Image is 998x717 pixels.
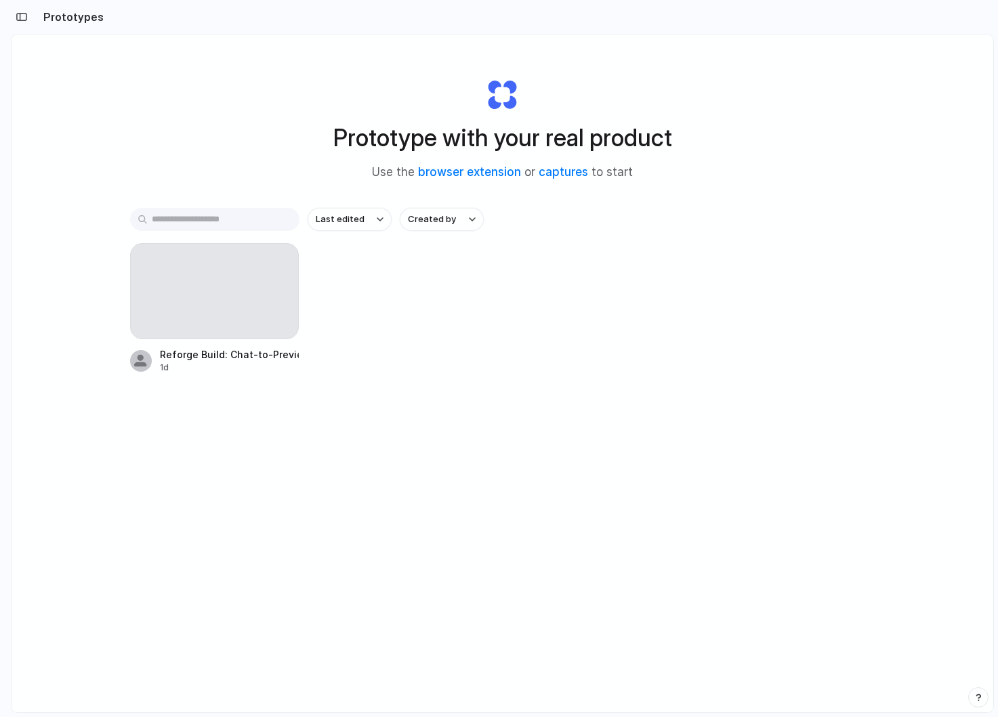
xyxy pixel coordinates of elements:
button: Created by [400,208,484,231]
span: Created by [408,213,456,226]
a: browser extension [418,165,521,179]
span: Use the or to start [372,164,633,181]
a: captures [539,165,588,179]
div: Reforge Build: Chat-to-Preview Layout [160,347,299,362]
button: Last edited [308,208,392,231]
h1: Prototype with your real product [333,120,672,156]
a: Reforge Build: Chat-to-Preview Layout1d [130,243,299,374]
span: Last edited [316,213,365,226]
div: 1d [160,362,299,374]
h2: Prototypes [38,9,104,25]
